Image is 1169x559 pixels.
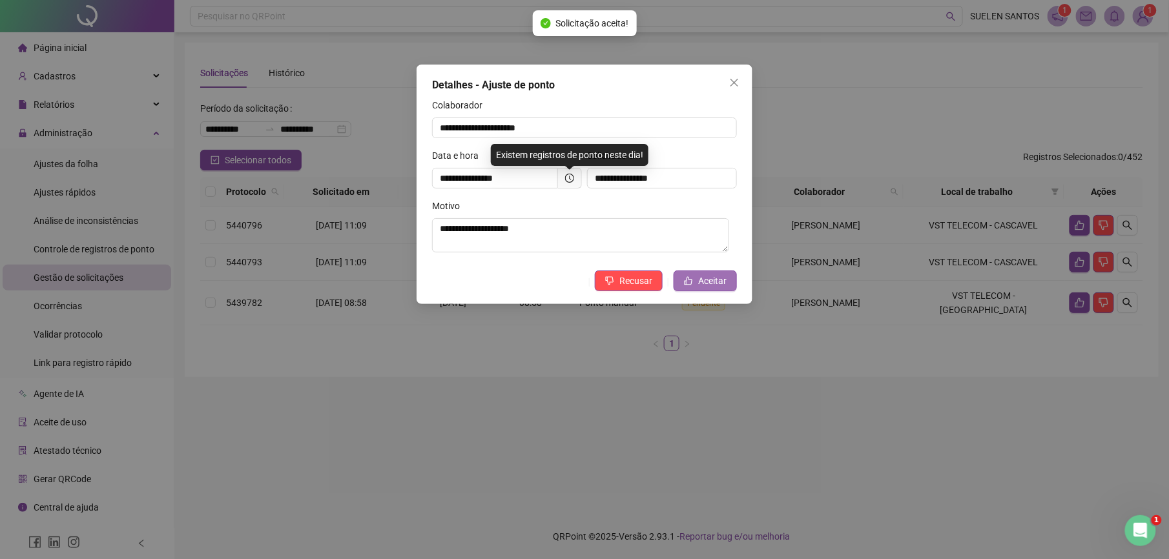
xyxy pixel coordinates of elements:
button: Close [724,72,745,93]
label: Data e hora [432,148,487,163]
span: like [684,276,693,285]
div: Detalhes - Ajuste de ponto [432,77,737,93]
span: Aceitar [698,274,727,288]
span: check-circle [541,18,551,28]
button: Recusar [595,270,663,291]
div: Existem registros de ponto neste dia! [491,144,648,166]
span: Solicitação aceita! [556,16,629,30]
span: Recusar [619,274,652,288]
span: clock-circle [565,174,574,183]
label: Colaborador [432,98,491,112]
iframe: Intercom live chat [1125,515,1156,546]
span: 1 [1152,515,1162,525]
span: close [729,77,740,88]
span: dislike [605,276,614,285]
label: Motivo [432,199,468,213]
button: Aceitar [674,270,737,291]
